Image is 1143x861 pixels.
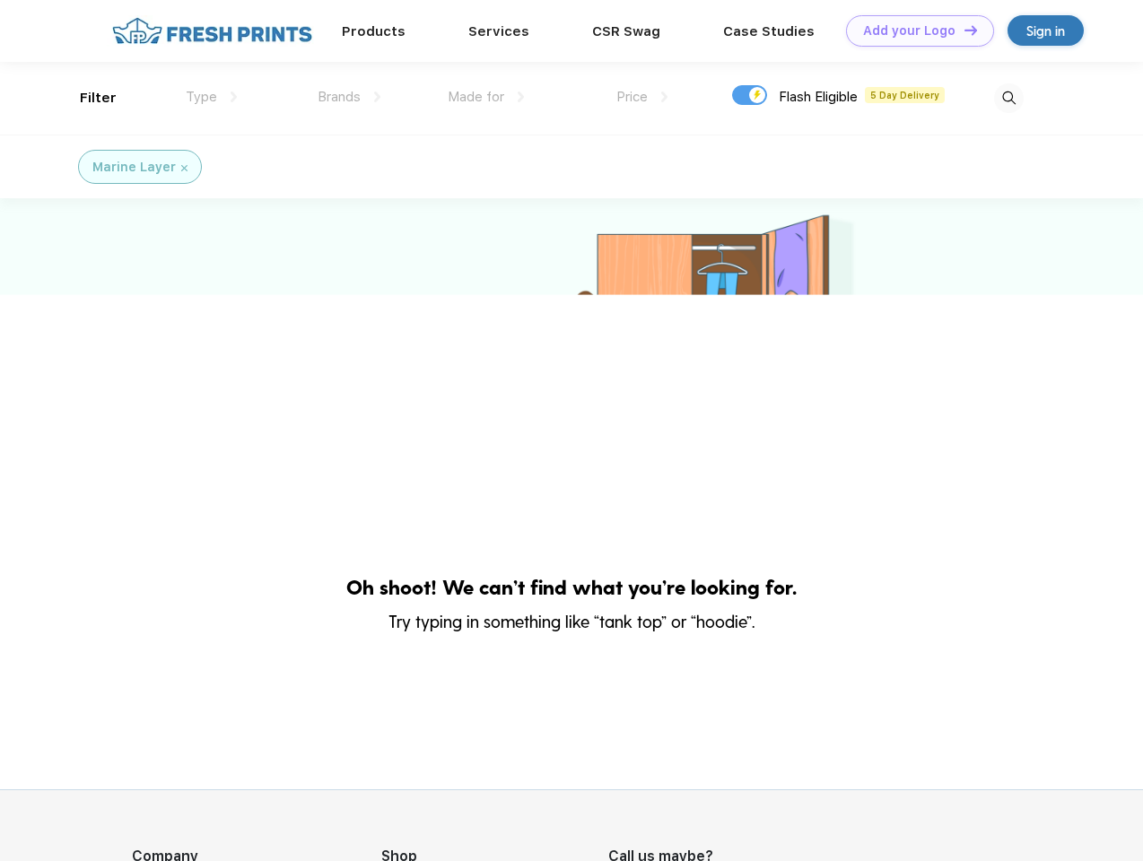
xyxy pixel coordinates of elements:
div: Add your Logo [863,23,955,39]
img: DT [964,25,977,35]
a: Products [342,23,406,39]
img: dropdown.png [518,91,524,102]
img: desktop_search.svg [994,83,1024,113]
span: Flash Eligible [779,89,858,105]
a: Services [468,23,529,39]
div: Filter [80,88,117,109]
a: CSR Swag [592,23,660,39]
span: Type [186,89,217,105]
span: 5 Day Delivery [865,87,945,103]
a: Sign in [1008,15,1084,46]
img: fo%20logo%202.webp [107,15,318,47]
img: dropdown.png [231,91,237,102]
div: Sign in [1026,21,1065,41]
span: Price [616,89,648,105]
span: Brands [318,89,361,105]
img: dropdown.png [661,91,667,102]
span: Made for [448,89,504,105]
img: dropdown.png [374,91,380,102]
div: Marine Layer [92,158,176,177]
img: filter_cancel.svg [181,165,188,171]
